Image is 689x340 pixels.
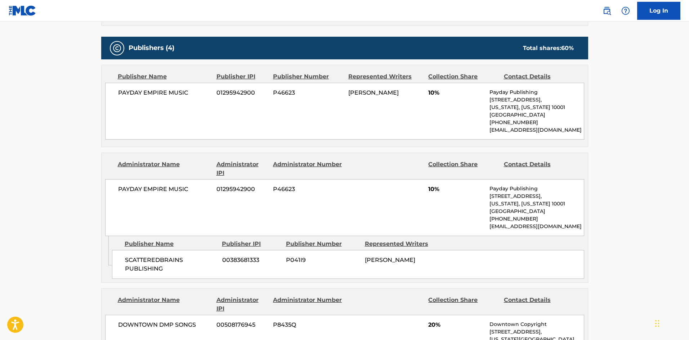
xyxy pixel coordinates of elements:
a: Log In [637,2,680,20]
div: Collection Share [428,72,498,81]
span: P46623 [273,89,343,97]
div: Publisher Name [125,240,216,248]
div: Administrator Name [118,296,211,313]
div: Represented Writers [365,240,438,248]
img: Publishers [113,44,121,53]
p: [STREET_ADDRESS], [489,192,583,200]
span: 01295942900 [216,185,268,194]
div: Represented Writers [348,72,423,81]
p: [PHONE_NUMBER] [489,119,583,126]
span: 60 % [561,45,574,51]
div: Publisher Number [273,72,343,81]
span: [PERSON_NAME] [348,89,399,96]
div: Drag [655,313,659,334]
span: 20% [428,321,484,329]
div: Administrator Number [273,296,343,313]
p: [STREET_ADDRESS], [489,328,583,336]
div: Publisher IPI [216,72,268,81]
div: Administrator IPI [216,160,268,177]
span: 10% [428,89,484,97]
p: Payday Publishing [489,185,583,192]
div: Help [618,4,633,18]
p: [STREET_ADDRESS], [489,96,583,104]
span: P46623 [273,185,343,194]
span: SCATTEREDBRAINS PUBLISHING [125,256,217,273]
span: PAYDAY EMPIRE MUSIC [118,185,211,194]
p: [PHONE_NUMBER] [489,215,583,223]
img: search [603,6,611,15]
div: Administrator Number [273,160,343,177]
p: [US_STATE], [US_STATE] 10001 [489,200,583,208]
p: [US_STATE], [US_STATE] 10001 [489,104,583,111]
div: Collection Share [428,296,498,313]
span: 01295942900 [216,89,268,97]
span: 00383681333 [222,256,281,264]
img: MLC Logo [9,5,36,16]
div: Total shares: [523,44,574,53]
span: PAYDAY EMPIRE MUSIC [118,89,211,97]
p: Downtown Copyright [489,321,583,328]
div: Contact Details [504,72,574,81]
div: Administrator Name [118,160,211,177]
p: [EMAIL_ADDRESS][DOMAIN_NAME] [489,223,583,230]
span: P041I9 [286,256,359,264]
span: [PERSON_NAME] [365,257,415,263]
div: Collection Share [428,160,498,177]
span: 00508176945 [216,321,268,329]
iframe: Chat Widget [653,305,689,340]
a: Public Search [600,4,614,18]
h5: Publishers (4) [129,44,174,52]
p: Payday Publishing [489,89,583,96]
p: [EMAIL_ADDRESS][DOMAIN_NAME] [489,126,583,134]
div: Publisher Number [286,240,359,248]
span: P8435Q [273,321,343,329]
div: Contact Details [504,296,574,313]
div: Administrator IPI [216,296,268,313]
div: Contact Details [504,160,574,177]
div: Publisher Name [118,72,211,81]
img: help [621,6,630,15]
p: [GEOGRAPHIC_DATA] [489,208,583,215]
div: Publisher IPI [222,240,281,248]
p: [GEOGRAPHIC_DATA] [489,111,583,119]
span: 10% [428,185,484,194]
span: DOWNTOWN DMP SONGS [118,321,211,329]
